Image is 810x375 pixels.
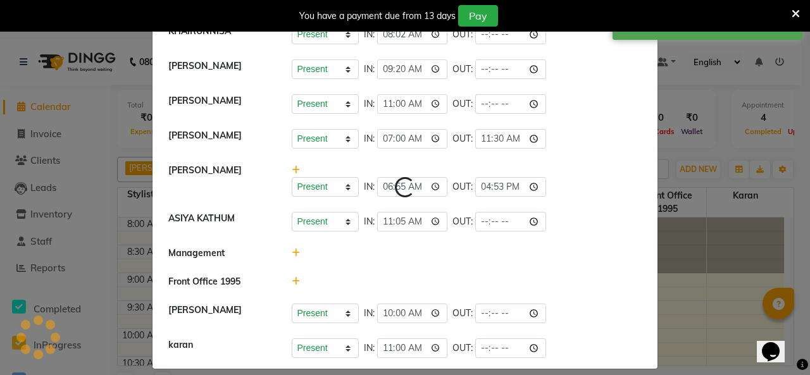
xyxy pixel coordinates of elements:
div: Management [159,247,282,260]
span: OUT: [452,97,473,111]
span: IN: [364,180,375,194]
div: [PERSON_NAME] [159,304,282,323]
div: [PERSON_NAME] [159,164,282,197]
div: ASIYA KATHUM [159,212,282,231]
span: OUT: [452,28,473,41]
span: OUT: [452,307,473,320]
span: OUT: [452,63,473,76]
span: OUT: [452,132,473,145]
div: Front Office 1995 [159,275,282,288]
button: Pay [458,5,498,27]
div: karan [159,338,282,358]
span: IN: [364,97,375,111]
span: IN: [364,132,375,145]
span: OUT: [452,341,473,355]
span: IN: [364,63,375,76]
div: KHAIRUNNISA [159,25,282,44]
div: [PERSON_NAME] [159,59,282,79]
span: OUT: [452,215,473,228]
div: [PERSON_NAME] [159,129,282,149]
span: IN: [364,341,375,355]
div: [PERSON_NAME] [159,94,282,114]
span: IN: [364,28,375,41]
div: You have a payment due from 13 days [299,9,456,23]
span: IN: [364,307,375,320]
iframe: chat widget [757,324,797,362]
span: IN: [364,215,375,228]
span: OUT: [452,180,473,194]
